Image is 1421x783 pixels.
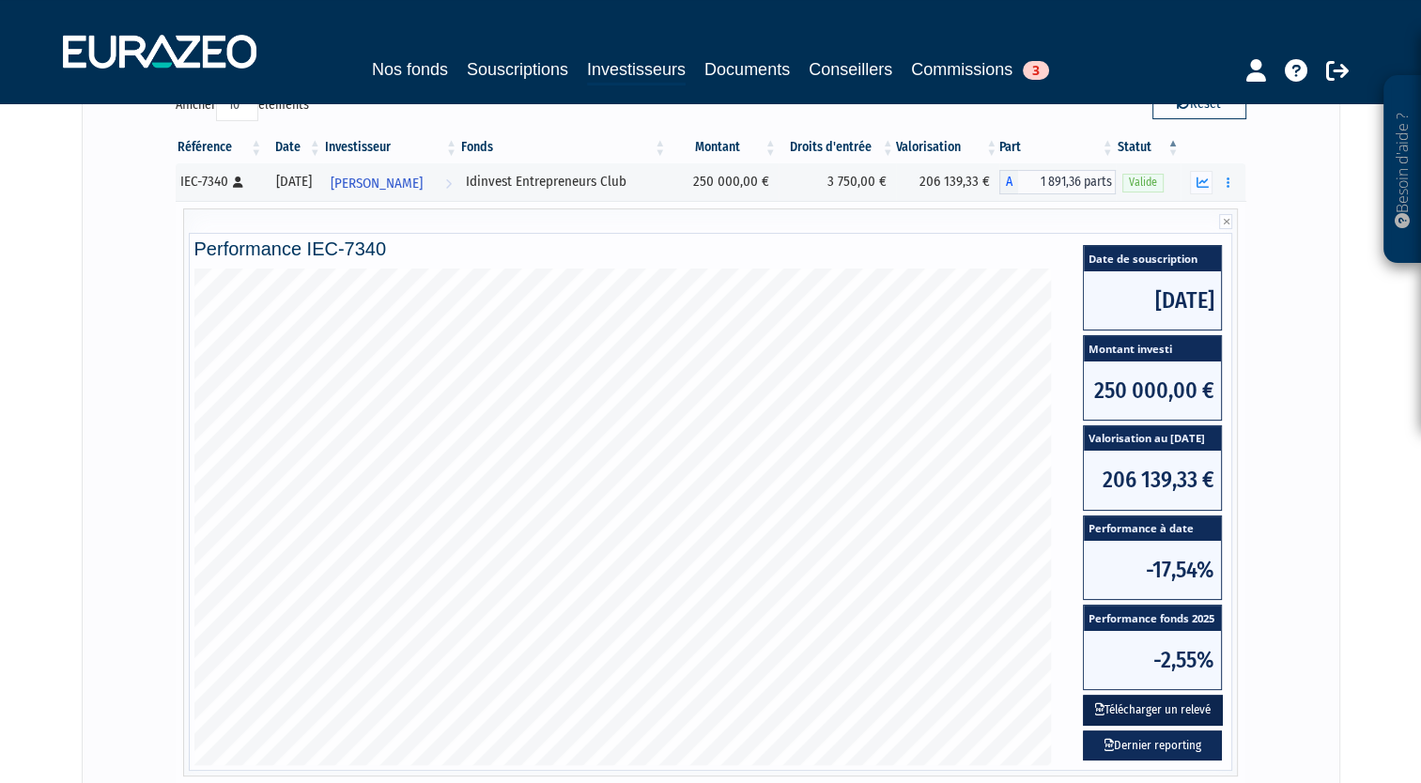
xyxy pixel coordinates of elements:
div: Idinvest Entrepreneurs Club [466,172,661,192]
span: 250 000,00 € [1084,361,1221,420]
span: [DATE] [1084,271,1221,330]
h4: Performance IEC-7340 [194,238,1228,259]
a: Investisseurs [587,56,686,85]
span: 3 [1023,61,1049,80]
a: Documents [704,56,790,83]
a: [PERSON_NAME] [323,163,459,201]
th: Valorisation: activer pour trier la colonne par ordre croissant [896,131,999,163]
td: 206 139,33 € [896,163,999,201]
img: 1732889491-logotype_eurazeo_blanc_rvb.png [63,35,256,69]
span: 206 139,33 € [1084,451,1221,509]
span: -17,54% [1084,541,1221,599]
a: Conseillers [809,56,892,83]
p: Besoin d'aide ? [1392,85,1413,254]
span: 1 891,36 parts [1018,170,1116,194]
a: Commissions3 [911,56,1049,83]
th: Droits d'entrée: activer pour trier la colonne par ordre croissant [779,131,896,163]
button: Reset [1152,89,1246,119]
span: Performance fonds 2025 [1084,606,1221,631]
span: Montant investi [1084,336,1221,361]
th: Investisseur: activer pour trier la colonne par ordre croissant [323,131,459,163]
td: 250 000,00 € [668,163,779,201]
a: Dernier reporting [1083,730,1222,761]
span: Date de souscription [1084,246,1221,271]
th: Part: activer pour trier la colonne par ordre croissant [999,131,1116,163]
span: [PERSON_NAME] [331,166,423,201]
i: Voir l'investisseur [445,166,452,201]
th: Date: activer pour trier la colonne par ordre croissant [264,131,322,163]
div: IEC-7340 [180,172,258,192]
th: Référence : activer pour trier la colonne par ordre croissant [176,131,265,163]
span: Performance à date [1084,516,1221,542]
th: Montant: activer pour trier la colonne par ordre croissant [668,131,779,163]
th: Statut : activer pour trier la colonne par ordre d&eacute;croissant [1116,131,1182,163]
div: A - Idinvest Entrepreneurs Club [999,170,1116,194]
a: Souscriptions [467,56,568,83]
select: Afficheréléments [216,89,258,121]
td: 3 750,00 € [779,163,896,201]
span: A [999,170,1018,194]
button: Télécharger un relevé [1083,695,1223,726]
a: Nos fonds [372,56,448,83]
div: [DATE] [270,172,316,192]
i: [Français] Personne physique [233,177,243,188]
span: -2,55% [1084,631,1221,689]
th: Fonds: activer pour trier la colonne par ordre croissant [459,131,668,163]
label: Afficher éléments [176,89,309,121]
span: Valide [1122,174,1164,192]
span: Valorisation au [DATE] [1084,426,1221,452]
